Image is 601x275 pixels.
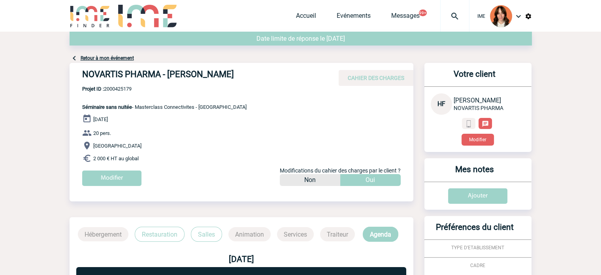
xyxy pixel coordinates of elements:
[363,227,398,242] p: Agenda
[451,245,504,250] span: TYPE D'ETABLISSEMENT
[428,222,522,239] h3: Préférences du client
[256,35,345,42] span: Date limite de réponse le [DATE]
[348,75,404,81] span: CAHIER DES CHARGES
[82,69,319,83] h4: NOVARTIS PHARMA - [PERSON_NAME]
[477,13,485,19] span: IME
[437,100,445,108] span: HF
[448,188,507,204] input: Ajouter
[280,167,401,174] span: Modifications du cahier des charges par le client ?
[78,227,128,241] p: Hébergement
[337,12,371,23] a: Evénements
[454,105,503,111] span: NOVARTIS PHARMA
[82,171,141,186] input: Modifier
[419,9,427,16] button: 99+
[82,86,247,92] span: 2000425179
[428,165,522,182] h3: Mes notes
[465,120,472,127] img: portable.png
[93,116,108,122] span: [DATE]
[135,227,185,242] p: Restauration
[70,5,111,27] img: IME-Finder
[93,156,139,161] span: 2 000 € HT au global
[490,5,512,27] img: 94396-2.png
[320,227,355,241] p: Traiteur
[277,227,314,241] p: Services
[391,12,420,23] a: Messages
[82,104,247,110] span: - Masterclass Connectivites - [GEOGRAPHIC_DATA]
[454,97,501,104] span: [PERSON_NAME]
[228,227,271,241] p: Animation
[304,174,316,186] p: Non
[82,104,132,110] span: Séminaire sans nuitée
[428,69,522,86] h3: Votre client
[470,263,485,268] span: CADRE
[482,120,489,127] img: chat-24-px-w.png
[191,227,222,242] p: Salles
[82,86,104,92] b: Projet ID :
[365,174,375,186] p: Oui
[93,143,141,149] span: [GEOGRAPHIC_DATA]
[93,130,111,136] span: 20 pers.
[81,55,134,61] a: Retour à mon événement
[229,254,254,264] b: [DATE]
[296,12,316,23] a: Accueil
[462,134,494,146] button: Modifier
